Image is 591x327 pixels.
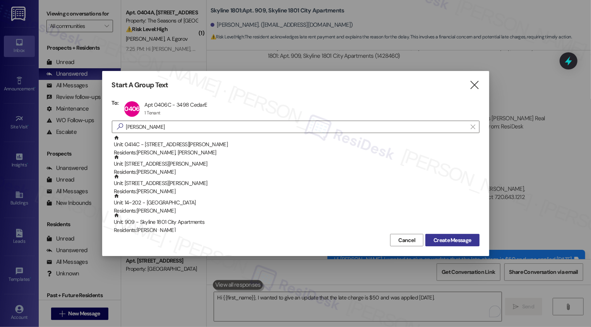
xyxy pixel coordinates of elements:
div: Unit: 14~202 - [GEOGRAPHIC_DATA] [114,193,480,215]
div: Residents: [PERSON_NAME] [114,168,480,176]
h3: Start A Group Text [112,81,168,90]
div: Unit: [STREET_ADDRESS][PERSON_NAME] [114,174,480,196]
div: Apt 0406C - 3498 CedarE [144,101,207,108]
div: Unit: 0414C - [STREET_ADDRESS][PERSON_NAME]Residents:[PERSON_NAME], [PERSON_NAME] [112,135,480,154]
span: 0406C [124,105,144,113]
div: Unit: 0414C - [STREET_ADDRESS][PERSON_NAME] [114,135,480,157]
i:  [471,124,475,130]
i:  [114,123,126,131]
div: Unit: [STREET_ADDRESS][PERSON_NAME]Residents:[PERSON_NAME] [112,154,480,174]
div: Unit: 909 - Skyline 1801 City ApartmentsResidents:[PERSON_NAME] [112,213,480,232]
i:  [469,81,480,89]
h3: To: [112,99,119,106]
div: Residents: [PERSON_NAME] [114,207,480,215]
div: Unit: [STREET_ADDRESS][PERSON_NAME] [114,154,480,176]
button: Cancel [390,234,423,246]
div: Unit: 14~202 - [GEOGRAPHIC_DATA]Residents:[PERSON_NAME] [112,193,480,213]
div: 1 Tenant [144,110,160,116]
button: Create Message [425,234,479,246]
span: Cancel [398,236,415,244]
div: Residents: [PERSON_NAME] [114,187,480,196]
input: Search for any contact or apartment [126,121,467,132]
span: Create Message [433,236,471,244]
div: Residents: [PERSON_NAME] [114,226,480,234]
div: Unit: 909 - Skyline 1801 City Apartments [114,213,480,235]
button: Clear text [467,121,479,133]
div: Unit: [STREET_ADDRESS][PERSON_NAME]Residents:[PERSON_NAME] [112,174,480,193]
div: Residents: [PERSON_NAME], [PERSON_NAME] [114,149,480,157]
